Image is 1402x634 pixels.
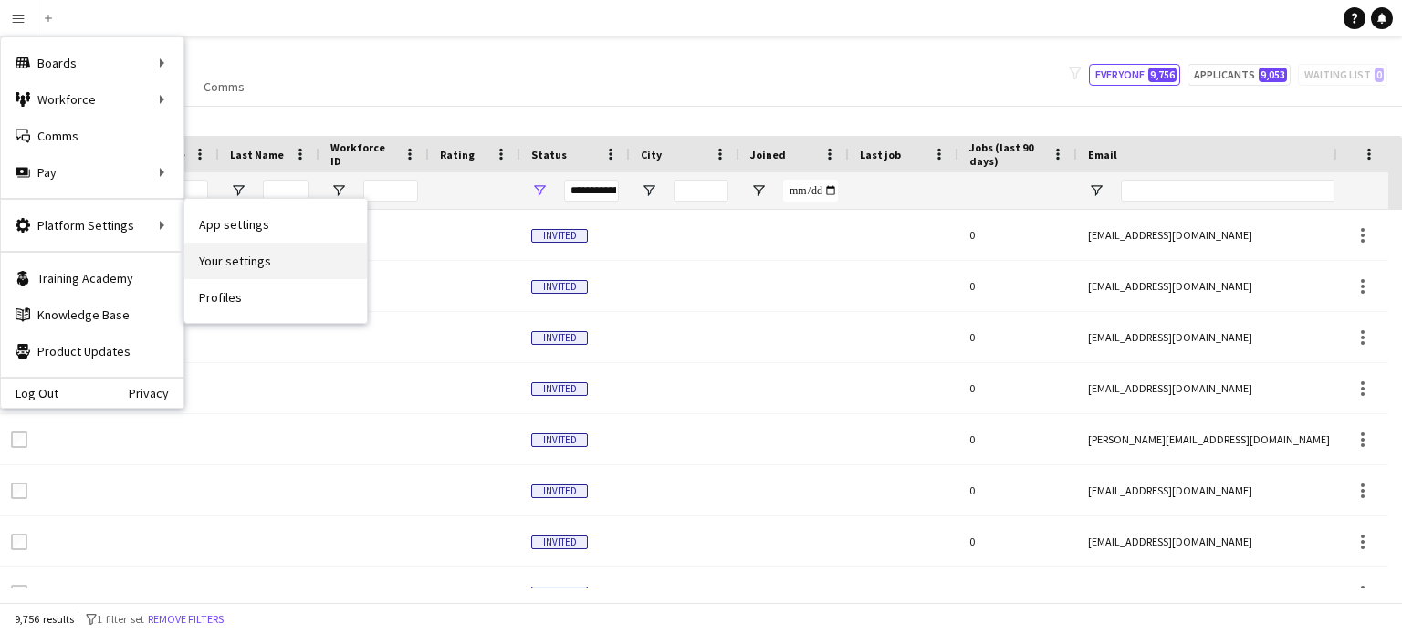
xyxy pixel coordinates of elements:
div: Workforce [1,81,183,118]
div: Pay [1,154,183,191]
span: Status [531,148,567,161]
input: First Name Filter Input [162,180,208,202]
div: 0 [958,312,1077,362]
button: Open Filter Menu [531,182,548,199]
span: Rating [440,148,475,161]
div: 0 [958,414,1077,464]
span: Jobs (last 90 days) [969,140,1044,168]
button: Remove filters [144,609,227,629]
div: 0 [958,363,1077,413]
button: Open Filter Menu [641,182,657,199]
div: 0 [958,465,1077,515]
a: Log Out [1,386,58,400]
span: Invited [531,484,588,498]
button: Everyone9,756 [1089,64,1180,86]
span: Invited [531,229,588,243]
button: Open Filter Menu [330,182,347,199]
input: Row Selection is disabled for this row (unchecked) [11,585,27,601]
span: Invited [531,433,588,447]
div: Boards [1,45,183,81]
button: Open Filter Menu [1088,182,1104,199]
span: Last job [860,148,901,161]
a: Training Academy [1,260,183,296]
a: Profiles [184,279,367,316]
input: Last Name Filter Input [263,180,309,202]
a: Comms [1,118,183,154]
div: 0 [958,261,1077,311]
input: Joined Filter Input [783,180,838,202]
span: Joined [750,148,786,161]
span: Invited [531,280,588,294]
span: 9,053 [1259,68,1287,82]
a: Product Updates [1,333,183,369]
input: Row Selection is disabled for this row (unchecked) [11,483,27,499]
a: Your settings [184,243,367,279]
span: 9,756 [1148,68,1177,82]
a: Privacy [129,386,183,400]
input: Workforce ID Filter Input [363,180,418,202]
a: Knowledge Base [1,296,183,333]
div: 0 [958,567,1077,618]
span: Comms [204,78,245,95]
div: 0 [958,210,1077,260]
span: Email [1088,148,1117,161]
button: Open Filter Menu [230,182,246,199]
span: Workforce ID [330,140,396,168]
span: Invited [531,331,588,345]
input: Row Selection is disabled for this row (unchecked) [11,431,27,448]
button: Open Filter Menu [750,182,767,199]
span: City [641,148,662,161]
a: Comms [196,75,252,99]
span: Invited [531,382,588,396]
button: Applicants9,053 [1188,64,1291,86]
div: 0 [958,516,1077,566]
span: Last Name [230,148,284,161]
span: Invited [531,587,588,600]
input: Row Selection is disabled for this row (unchecked) [11,534,27,550]
span: Invited [531,535,588,549]
div: Platform Settings [1,207,183,244]
a: App settings [184,206,367,243]
input: City Filter Input [674,180,728,202]
span: 1 filter set [97,612,144,626]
